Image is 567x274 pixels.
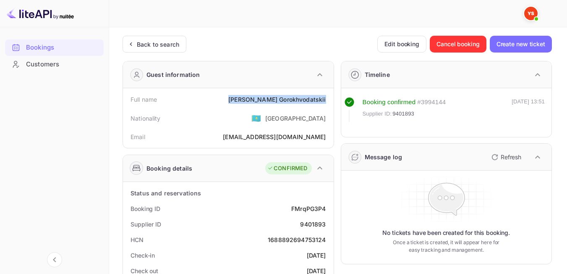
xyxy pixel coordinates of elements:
div: Full name [131,95,157,104]
div: Status and reservations [131,189,201,198]
div: Nationality [131,114,161,123]
div: Back to search [137,40,179,49]
div: HCN [131,235,144,244]
div: # 3994144 [417,97,446,107]
div: Supplier ID [131,220,161,229]
div: [DATE] 13:51 [512,97,545,122]
div: Customers [26,60,99,69]
div: [EMAIL_ADDRESS][DOMAIN_NAME] [223,132,326,141]
div: [GEOGRAPHIC_DATA] [265,114,326,123]
button: Edit booking [377,36,426,53]
button: Cancel booking [430,36,486,53]
p: Once a ticket is created, it will appear here for easy tracking and management. [390,239,502,254]
p: No tickets have been created for this booking. [382,229,510,237]
div: CONFIRMED [267,164,307,173]
div: Customers [5,56,104,73]
div: 1688892694753124 [268,235,326,244]
span: Supplier ID: [363,110,392,118]
div: Booking details [146,164,192,173]
a: Bookings [5,40,104,55]
p: Refresh [501,153,521,161]
div: [DATE] [307,251,326,260]
button: Collapse navigation [47,252,62,267]
img: Yandex Support [524,7,538,20]
div: Check-in [131,251,155,260]
button: Create new ticket [490,36,552,53]
span: 9401893 [392,110,414,118]
div: Guest information [146,70,200,79]
div: Bookings [26,43,99,53]
div: Email [131,132,145,141]
button: Refresh [486,150,525,164]
div: Booking ID [131,204,160,213]
div: Timeline [365,70,390,79]
div: Bookings [5,40,104,56]
img: LiteAPI logo [7,7,74,20]
div: Message log [365,153,402,161]
span: United States [251,111,261,126]
div: 9401893 [300,220,326,229]
a: Customers [5,56,104,72]
div: FMrqPG3P4 [291,204,326,213]
div: [PERSON_NAME] Gorokhvodatskii [228,95,326,104]
div: Booking confirmed [363,97,416,107]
